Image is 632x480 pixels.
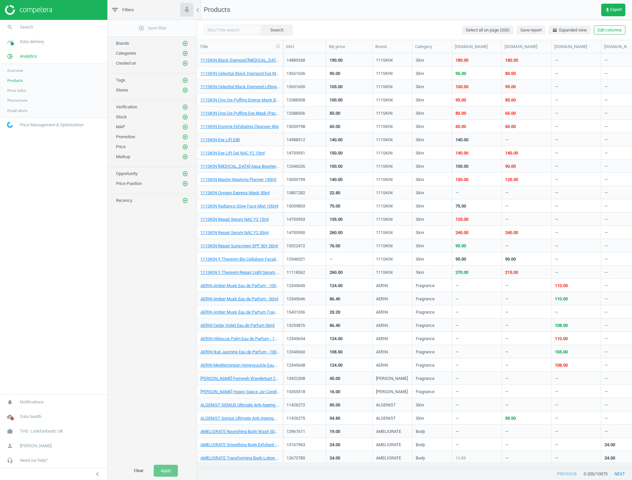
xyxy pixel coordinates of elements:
[555,256,558,265] div: —
[330,84,342,90] div: 105.00
[416,163,424,172] div: Skin
[200,362,280,368] a: AERIN Mediterranean Honeysuckle Eau de Parfum - 100ml
[376,150,393,158] div: 111SKIN
[554,44,598,50] div: [DOMAIN_NAME]
[455,97,466,103] div: 95.00
[287,137,323,143] div: 14988512
[200,243,278,249] a: 111SKIN Repair Sunscreen SPF 50+ 50ml
[182,144,188,150] button: add_circle_outline
[116,134,135,139] span: Promotion
[182,134,188,140] i: add_circle_outline
[455,57,468,63] div: 180.00
[505,110,516,116] div: 65.00
[330,243,340,249] div: 76.00
[455,283,459,291] div: —
[182,134,188,140] button: add_circle_outline
[455,110,466,116] div: 80.00
[182,77,188,84] button: add_circle_outline
[376,177,393,185] div: 111SKIN
[605,190,608,198] div: —
[455,71,466,77] div: 95.00
[200,97,280,103] a: 111SKIN Cryo De-Puffing Energy Mask Box (Pack of 5)
[204,25,262,35] input: SKU/Title search
[287,57,323,63] div: 14889268
[505,57,518,63] div: 180.00
[200,389,280,395] a: [PERSON_NAME] Happy Space Jar Candle 140g
[116,104,137,109] span: Verification
[555,110,558,119] div: —
[287,163,323,169] div: 12546026
[200,110,280,116] a: 111SKIN Cryo De-Puffing Eye Mask (Pack of 8)
[5,5,52,15] img: ajHJNr6hYgQAAAAASUVORK5CYII=
[605,230,608,238] div: —
[376,283,388,291] div: AERIN
[4,454,16,467] i: headset_mic
[287,71,323,77] div: 13651636
[4,35,16,48] i: timeline
[287,150,323,156] div: 14703951
[555,309,558,318] div: —
[200,124,279,130] a: 111SKIN Enzyme Exfoliating Cleanser 40g
[330,283,342,289] div: 124.00
[330,71,340,77] div: 90.00
[555,230,558,238] div: —
[20,414,41,420] span: Data health
[200,349,280,355] a: AERIN Ikat Jasmine Eau de Parfum - 100ml
[138,25,144,31] i: add_circle_outline
[605,71,608,79] div: —
[605,57,608,66] div: —
[182,50,188,56] i: add_circle_outline
[455,190,459,198] div: —
[111,6,119,14] i: filter_list
[605,270,608,278] div: —
[287,283,323,289] div: 12345645
[605,177,608,185] div: —
[455,124,466,130] div: 60.00
[182,40,188,46] i: add_circle_outline
[376,270,393,278] div: 111SKIN
[555,270,558,278] div: —
[330,256,333,265] div: —
[116,51,136,56] span: Categories
[182,171,188,177] i: add_circle_outline
[555,203,558,211] div: —
[594,26,625,35] button: Edit columns
[505,84,516,90] div: 95.00
[505,256,516,262] div: 90.00
[200,216,269,222] a: 111SKIN Repair Serum NAC Y2 15ml
[505,270,518,275] div: 215.00
[182,180,188,187] button: add_circle_outline
[182,198,188,204] i: add_circle_outline
[376,256,393,265] div: 111SKIN
[116,114,127,119] span: Stock
[330,137,342,143] div: 140.00
[182,87,188,93] i: add_circle_outline
[200,455,280,461] a: AMELIORATE Transforming Body Lotion 200ml
[200,376,280,382] a: [PERSON_NAME] Fernweh Wanderlust Candle Gift Set
[330,97,342,103] div: 100.00
[330,270,342,275] div: 260.00
[455,84,468,90] div: 100.00
[330,150,342,156] div: 150.00
[200,442,280,448] a: AMELIORATE Smoothing Body Exfoliant - Supersize 300ml
[122,7,134,13] span: Filters
[182,40,188,47] button: add_circle_outline
[287,216,323,222] div: 14703953
[555,283,568,289] div: 110.00
[287,110,323,116] div: 12588506
[505,190,508,198] div: —
[605,203,608,211] div: —
[182,77,188,83] i: add_circle_outline
[7,122,13,128] img: wGWNvw8QSZomAAAAABJRU5ErkJggg==
[605,110,608,119] div: —
[330,230,342,236] div: 260.00
[605,283,608,291] div: —
[416,177,424,185] div: Skin
[605,309,608,318] div: —
[376,97,393,105] div: 111SKIN
[138,25,166,31] span: Save filter
[116,88,128,92] span: Stores
[455,296,459,304] div: —
[416,323,435,331] div: Fragrance
[116,154,130,159] span: Markup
